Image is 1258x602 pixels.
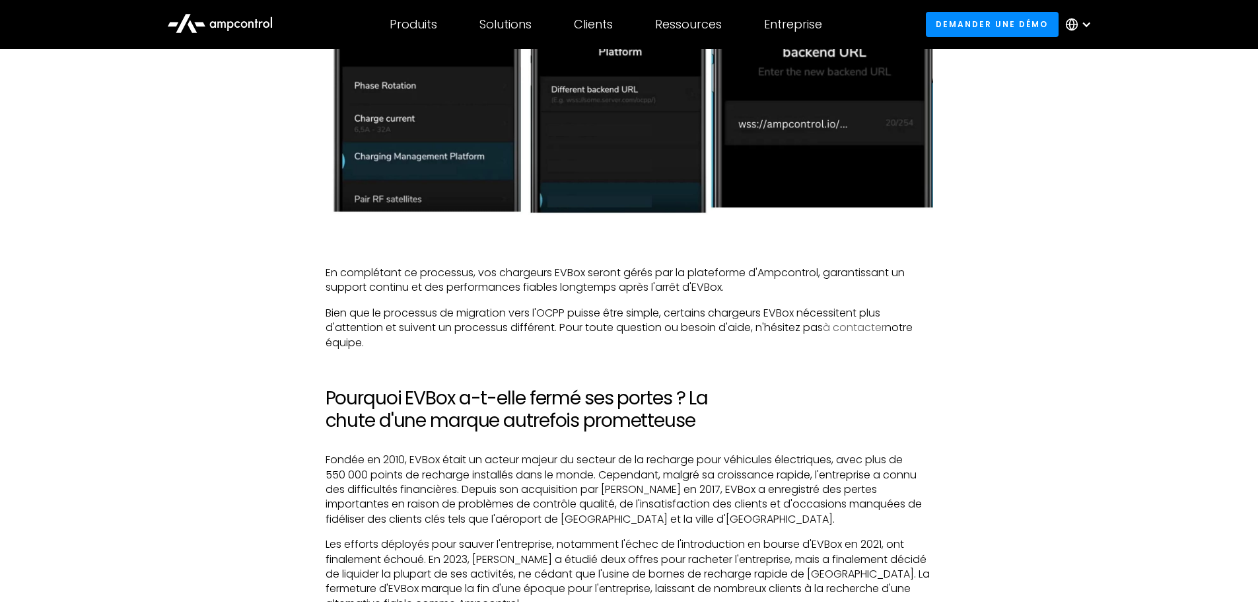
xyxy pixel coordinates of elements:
font: Entreprise [764,16,822,32]
div: Produits [390,17,437,32]
font: En complétant ce processus, vos chargeurs EVBox seront gérés par la plateforme d'Ampcontrol, gara... [326,265,905,295]
font: Solutions [479,16,532,32]
div: Solutions [479,17,532,32]
a: à contacter [823,320,885,335]
font: Pourquoi EVBox a-t-elle fermé ses portes ? La chute d'une marque autrefois prometteuse [326,385,709,433]
font: Produits [390,16,437,32]
font: Clients [574,16,613,32]
font: notre équipe. [326,320,913,350]
div: Ressources [655,17,722,32]
font: Bien que le processus de migration vers l'OCPP puisse être simple, certains chargeurs EVBox néces... [326,305,880,335]
div: Entreprise [764,17,822,32]
font: Demander une démo [936,19,1048,30]
div: Clients [574,17,613,32]
font: Ressources [655,16,722,32]
a: Demander une démo [926,12,1059,36]
font: Fondée en 2010, EVBox était un acteur majeur du secteur de la recharge pour véhicules électriques... [326,452,922,527]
